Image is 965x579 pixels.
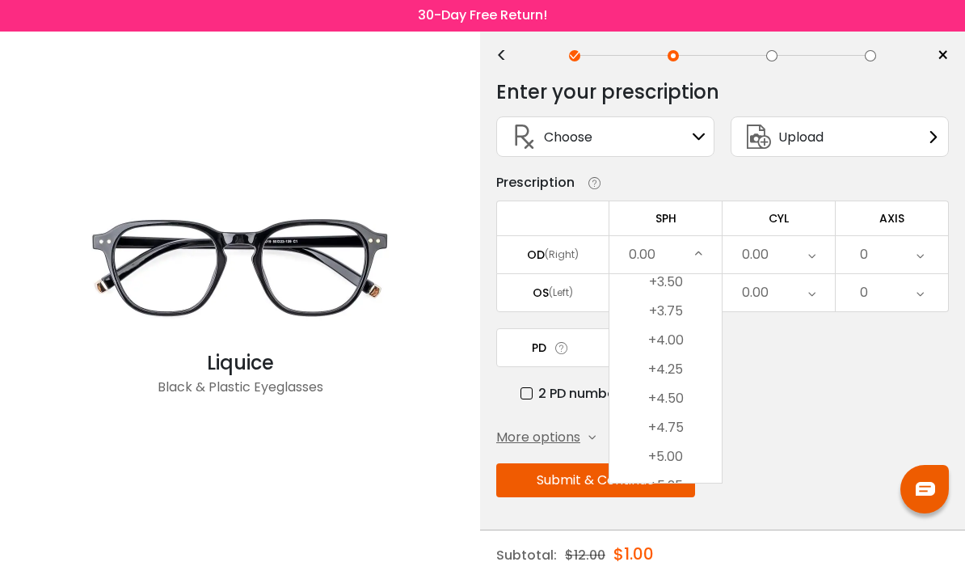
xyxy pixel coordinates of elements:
td: CYL [723,201,836,236]
td: SPH [609,201,723,236]
div: < [496,50,520,63]
div: 0.00 [742,277,769,310]
span: × [937,44,949,69]
img: Black Liquice - Plastic Eyeglasses [78,188,402,349]
li: +5.25 [609,472,722,501]
td: AXIS [836,201,949,236]
button: Submit & Continue [496,464,695,498]
label: 2 PD numbers [520,384,627,404]
div: Prescription [496,174,575,193]
li: +4.25 [609,356,722,385]
td: PD [496,329,609,368]
div: Enter your prescription [496,77,719,109]
div: (Right) [545,248,579,263]
a: × [925,44,949,69]
div: 0.00 [742,239,769,272]
div: Liquice [78,349,402,378]
li: +3.75 [609,298,722,327]
div: (Left) [549,286,573,301]
div: Black & Plastic Eyeglasses [78,378,402,411]
div: OS [533,286,549,301]
li: +3.50 [609,268,722,298]
li: +4.00 [609,327,722,356]
span: Choose [544,128,592,148]
img: chat [916,483,935,497]
li: +5.00 [609,443,722,472]
li: +4.75 [609,414,722,443]
div: OD [527,248,545,263]
div: 0 [860,239,868,272]
span: Upload [778,128,824,148]
li: +4.50 [609,385,722,414]
div: $1.00 [613,531,654,578]
span: More options [496,429,580,448]
div: 0.00 [629,239,655,272]
div: 0 [860,277,868,310]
